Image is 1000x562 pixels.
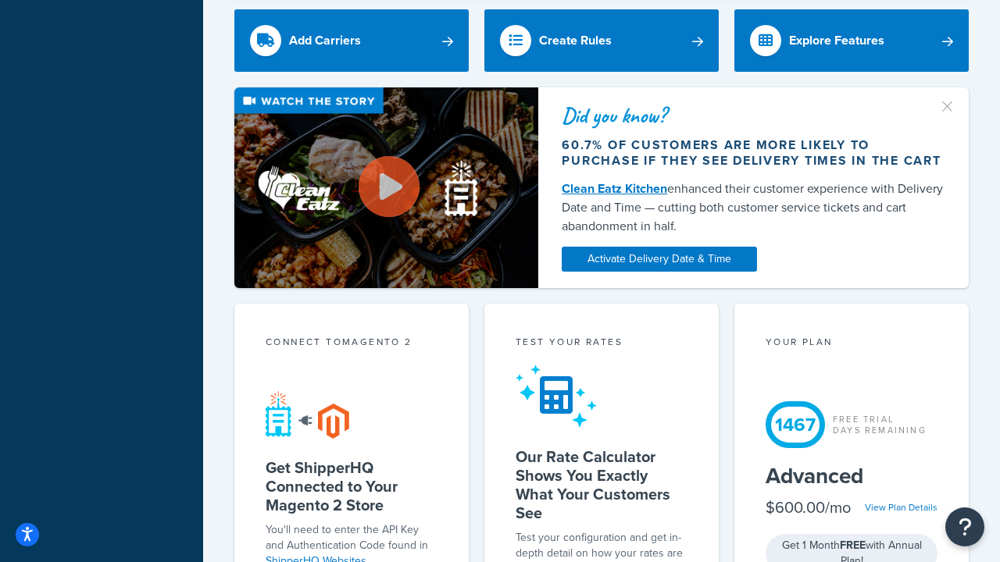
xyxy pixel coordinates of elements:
[766,464,937,489] h5: Advanced
[766,335,937,353] div: Your Plan
[789,30,884,52] div: Explore Features
[562,180,945,236] div: enhanced their customer experience with Delivery Date and Time — cutting both customer service ti...
[766,496,851,518] div: $600.00/mo
[234,87,538,288] img: Video thumbnail
[562,180,667,197] a: Clean Eatz Kitchen
[516,447,687,522] h5: Our Rate Calculator Shows You Exactly What Your Customers See
[516,335,687,353] div: Test your rates
[833,414,927,436] div: Free Trial Days Remaining
[562,247,757,272] a: Activate Delivery Date & Time
[266,335,437,353] div: Connect to Magento 2
[266,458,437,514] h5: Get ShipperHQ Connected to Your Magento 2 Store
[539,30,612,52] div: Create Rules
[562,137,945,169] div: 60.7% of customers are more likely to purchase if they see delivery times in the cart
[766,401,825,448] div: 1467
[484,9,719,72] a: Create Rules
[734,9,969,72] a: Explore Features
[234,9,469,72] a: Add Carriers
[266,390,349,439] img: connect-shq-magento-24cdf84b.svg
[840,537,866,553] strong: FREE
[945,507,984,546] button: Open Resource Center
[865,500,937,514] a: View Plan Details
[289,30,361,52] div: Add Carriers
[562,105,945,126] div: Did you know?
